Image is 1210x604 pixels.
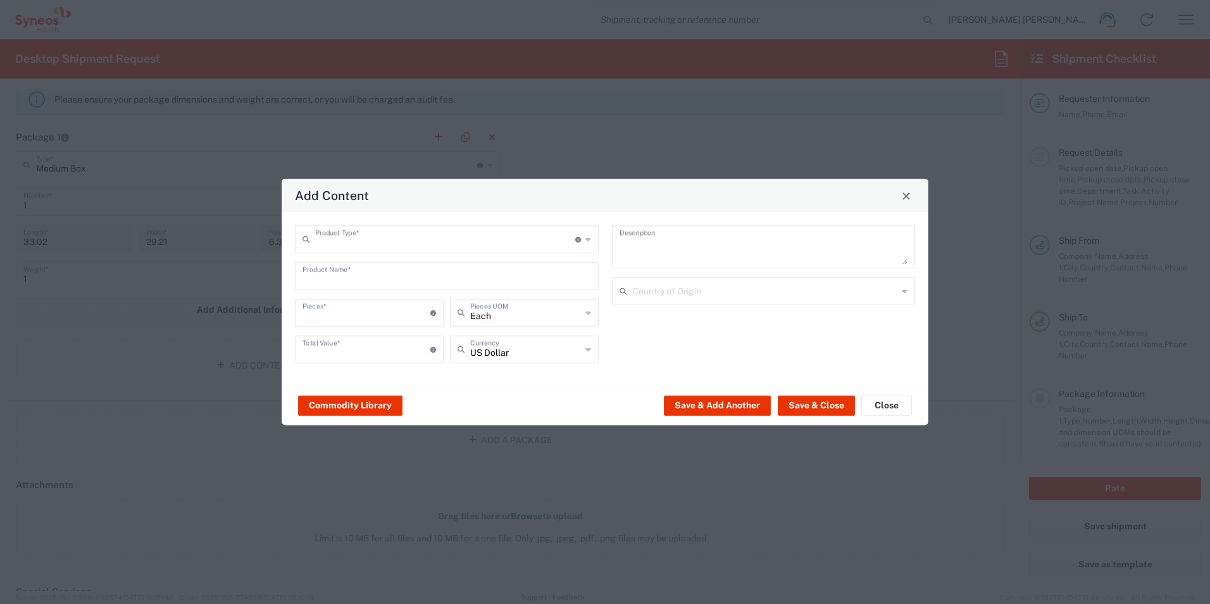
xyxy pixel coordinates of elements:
button: Save & Close [778,395,855,415]
button: Save & Add Another [664,395,771,415]
button: Commodity Library [298,395,402,415]
button: Close [897,187,915,204]
h4: Add Content [295,186,369,204]
button: Close [861,395,912,415]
